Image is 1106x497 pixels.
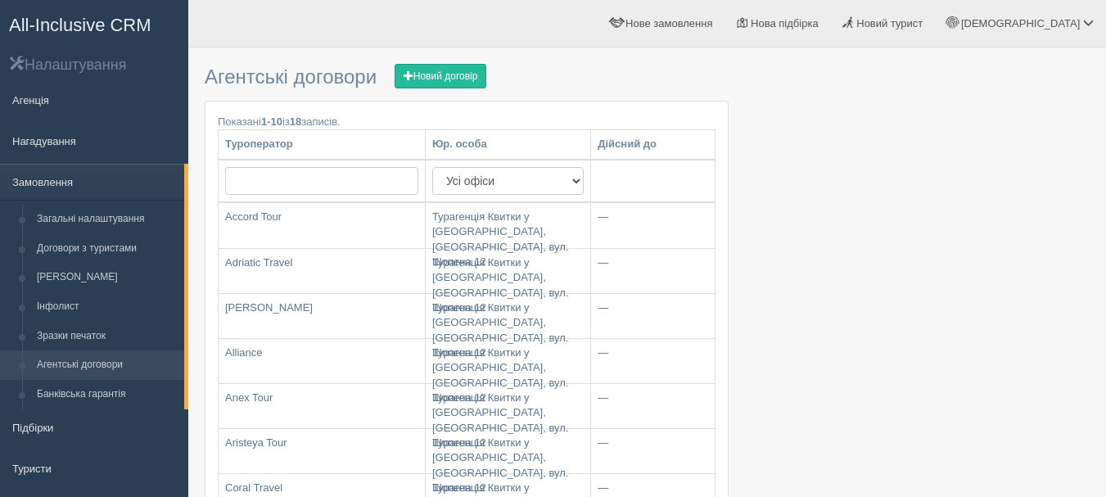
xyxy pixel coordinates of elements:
[9,15,151,35] span: All-Inclusive CRM
[29,292,184,322] a: Інфолист
[426,384,590,428] a: Турагенція Квитки у [GEOGRAPHIC_DATA], [GEOGRAPHIC_DATA], вул. Шопена 12
[395,64,487,88] a: Новий договір
[29,380,184,409] a: Банківська гарантія
[591,130,716,160] th: Дійсний до
[219,384,425,428] a: Anex Tour
[29,234,184,264] a: Договори з туристами
[29,263,184,292] a: [PERSON_NAME]
[426,429,590,473] a: Турагенція Квитки у [GEOGRAPHIC_DATA], [GEOGRAPHIC_DATA], вул. Шопена 12
[29,350,184,380] a: Агентські договори
[425,130,590,160] th: Юр. особа
[591,339,715,383] a: —
[591,384,715,428] a: —
[219,339,425,383] a: Alliance
[219,130,426,160] th: Туроператор
[1,1,187,46] a: All-Inclusive CRM
[856,17,923,29] span: Новий турист
[290,115,301,128] b: 18
[426,339,590,383] a: Турагенція Квитки у [GEOGRAPHIC_DATA], [GEOGRAPHIC_DATA], вул. Шопена 12
[591,249,715,293] a: —
[625,17,712,29] span: Нове замовлення
[205,66,377,88] span: Агентські договори
[218,114,716,129] div: Показані із записів.
[261,115,282,128] b: 1-10
[219,249,425,293] a: Adriatic Travel
[426,203,590,248] a: Турагенція Квитки у [GEOGRAPHIC_DATA], [GEOGRAPHIC_DATA], вул. Шопена 12
[219,203,425,248] a: Accord Tour
[591,429,715,473] a: —
[29,205,184,234] a: Загальні налаштування
[29,322,184,351] a: Зразки печаток
[751,17,819,29] span: Нова підбірка
[219,429,425,473] a: Aristeya Tour
[591,294,715,338] a: —
[961,17,1080,29] span: [DEMOGRAPHIC_DATA]
[426,249,590,293] a: Турагенція Квитки у [GEOGRAPHIC_DATA], [GEOGRAPHIC_DATA], вул. Шопена 12
[219,294,425,338] a: [PERSON_NAME]
[426,294,590,338] a: Турагенція Квитки у [GEOGRAPHIC_DATA], [GEOGRAPHIC_DATA], вул. Шопена 12
[591,203,715,248] a: —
